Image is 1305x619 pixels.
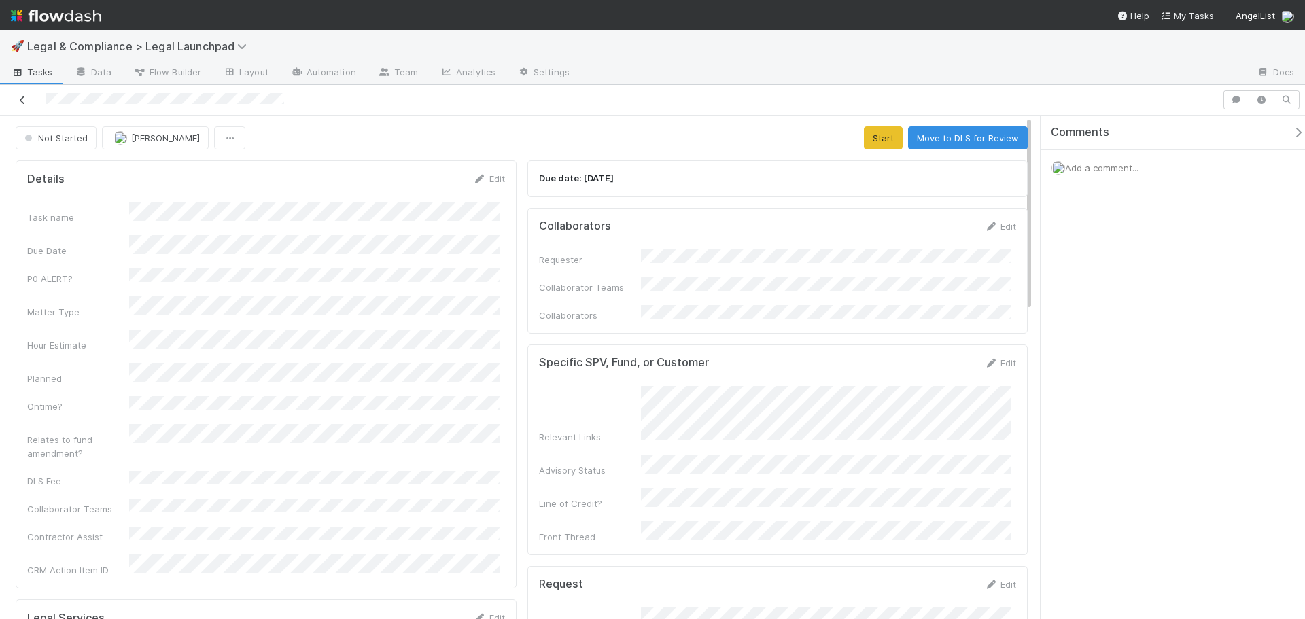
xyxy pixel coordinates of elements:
[22,132,88,143] span: Not Started
[1236,10,1275,21] span: AngelList
[133,65,201,79] span: Flow Builder
[27,39,254,53] span: Legal & Compliance > Legal Launchpad
[27,400,129,413] div: Ontime?
[984,221,1016,232] a: Edit
[1051,161,1065,175] img: avatar_ba76ddef-3fd0-4be4-9bc3-126ad567fcd5.png
[506,63,580,84] a: Settings
[27,211,129,224] div: Task name
[539,497,641,510] div: Line of Credit?
[27,338,129,352] div: Hour Estimate
[11,40,24,52] span: 🚀
[212,63,279,84] a: Layout
[539,430,641,444] div: Relevant Links
[1065,162,1138,173] span: Add a comment...
[27,372,129,385] div: Planned
[984,357,1016,368] a: Edit
[131,132,200,143] span: [PERSON_NAME]
[539,281,641,294] div: Collaborator Teams
[27,530,129,544] div: Contractor Assist
[27,433,129,460] div: Relates to fund amendment?
[27,563,129,577] div: CRM Action Item ID
[122,63,212,84] a: Flow Builder
[1281,10,1294,23] img: avatar_ba76ddef-3fd0-4be4-9bc3-126ad567fcd5.png
[539,578,583,591] h5: Request
[539,219,611,233] h5: Collaborators
[908,126,1028,149] button: Move to DLS for Review
[279,63,367,84] a: Automation
[1246,63,1305,84] a: Docs
[16,126,97,149] button: Not Started
[539,308,641,322] div: Collaborators
[114,131,127,145] img: avatar_ba76ddef-3fd0-4be4-9bc3-126ad567fcd5.png
[539,356,709,370] h5: Specific SPV, Fund, or Customer
[539,173,614,183] strong: Due date: [DATE]
[539,463,641,477] div: Advisory Status
[27,244,129,258] div: Due Date
[429,63,506,84] a: Analytics
[11,65,53,79] span: Tasks
[11,4,101,27] img: logo-inverted-e16ddd16eac7371096b0.svg
[27,173,65,186] h5: Details
[367,63,429,84] a: Team
[473,173,505,184] a: Edit
[1051,126,1109,139] span: Comments
[864,126,903,149] button: Start
[539,253,641,266] div: Requester
[1160,10,1214,21] span: My Tasks
[27,272,129,285] div: P0 ALERT?
[102,126,209,149] button: [PERSON_NAME]
[27,474,129,488] div: DLS Fee
[1117,9,1149,22] div: Help
[27,502,129,516] div: Collaborator Teams
[1160,9,1214,22] a: My Tasks
[984,579,1016,590] a: Edit
[64,63,122,84] a: Data
[27,305,129,319] div: Matter Type
[539,530,641,544] div: Front Thread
